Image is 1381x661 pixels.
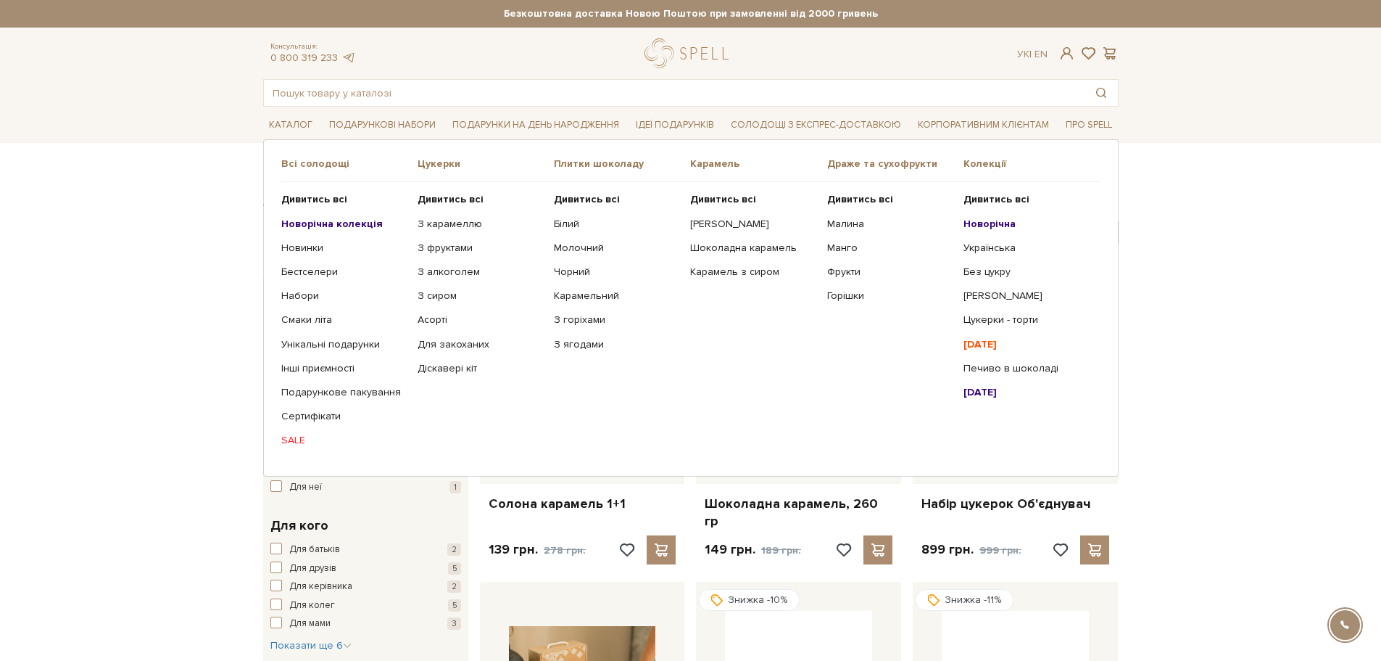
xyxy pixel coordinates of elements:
a: Шоколадна карамель [690,242,816,255]
a: Без цукру [963,266,1089,279]
a: Набори [281,290,407,303]
a: Асорті [418,313,543,327]
a: Діскавері кіт [418,362,543,375]
p: 139 грн. [489,541,586,559]
a: [DATE] [963,338,1089,351]
a: Горішки [827,290,953,303]
span: Для батьків [289,543,340,557]
a: З карамеллю [418,218,543,231]
span: 999 грн. [979,544,1021,557]
a: Дивитись всі [827,193,953,206]
button: Для друзів 5 [270,562,461,576]
span: 5 [448,562,461,575]
a: [PERSON_NAME] [690,218,816,231]
span: 2 [447,543,461,556]
span: Для друзів [289,562,336,576]
a: З горіхами [554,313,679,327]
span: Для керівника [289,580,352,594]
a: En [1034,48,1048,60]
a: Солона карамель 1+1 [489,496,676,512]
strong: Безкоштовна доставка Новою Поштою при замовленні від 2000 гривень [263,7,1119,20]
a: Набір цукерок Об'єднувач [921,496,1109,512]
a: З сиром [418,290,543,303]
button: Пошук товару у каталозі [1085,80,1118,106]
button: Для керівника 2 [270,580,461,594]
span: 5 [448,599,461,612]
button: Для мами 3 [270,617,461,631]
a: Подарунки на День народження [447,114,625,136]
a: Дивитись всі [418,193,543,206]
a: [PERSON_NAME] [963,290,1089,303]
a: Карамель з сиром [690,266,816,279]
span: Всі солодощі [281,157,418,171]
span: Для кого [270,516,328,535]
button: Для неї 1 [270,480,461,495]
a: Новорічна колекція [281,218,407,231]
a: logo [644,38,735,68]
a: Дивитись всі [963,193,1089,206]
b: Дивитись всі [690,193,756,205]
a: Новинки [281,242,407,255]
div: Знижка -11% [916,589,1013,611]
a: Українська [963,242,1089,255]
a: 0 800 319 233 [270,52,338,64]
span: Колекції [963,157,1100,171]
div: Знижка -10% [699,589,800,611]
a: [DATE] [963,386,1089,399]
span: | [1029,48,1032,60]
button: Для батьків 2 [270,543,461,557]
b: Дивитись всі [281,193,347,205]
button: Показати ще 6 [270,639,352,653]
a: Карамельний [554,290,679,303]
a: Молочний [554,242,679,255]
b: Дивитись всі [418,193,484,205]
a: З алкоголем [418,266,543,279]
a: Білий [554,218,679,231]
b: [DATE] [963,338,997,350]
a: Солодощі з експрес-доставкою [725,112,907,137]
span: 278 грн. [544,544,586,557]
p: 149 грн. [705,541,801,559]
a: Унікальні подарунки [281,338,407,351]
a: Ідеї подарунків [630,114,720,136]
div: Каталог [263,139,1119,476]
span: Консультація: [270,42,356,52]
a: Манго [827,242,953,255]
a: З фруктами [418,242,543,255]
span: Для неї [289,480,322,495]
span: 1 [449,481,461,493]
span: 189 грн. [761,544,801,557]
span: Драже та сухофрукти [827,157,963,171]
a: З ягодами [554,338,679,351]
a: Сертифікати [281,410,407,423]
button: Для колег 5 [270,599,461,613]
p: 899 грн. [921,541,1021,559]
span: Карамель [690,157,826,171]
a: Подарункові набори [323,114,441,136]
input: Пошук товару у каталозі [264,80,1085,106]
a: Корпоративним клієнтам [912,114,1055,136]
a: Дивитись всі [281,193,407,206]
a: Бестселери [281,266,407,279]
a: Про Spell [1060,114,1118,136]
a: Смаки літа [281,313,407,327]
span: 2 [447,580,461,593]
a: Чорний [554,266,679,279]
span: Для мами [289,617,331,631]
span: Цукерки [418,157,554,171]
a: Фрукти [827,266,953,279]
a: Дивитись всі [554,193,679,206]
span: 3 [447,617,461,630]
b: Дивитись всі [963,193,1029,205]
b: Новорічна колекція [281,218,383,230]
a: SALE [281,434,407,447]
a: Малина [827,218,953,231]
a: Інші приємності [281,362,407,375]
b: Новорічна [963,218,1016,230]
a: Шоколадна карамель, 260 гр [705,496,892,530]
div: Ук [1017,48,1048,61]
b: Дивитись всі [827,193,893,205]
a: Каталог [263,114,318,136]
span: Плитки шоколаду [554,157,690,171]
span: Показати ще 6 [270,639,352,652]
